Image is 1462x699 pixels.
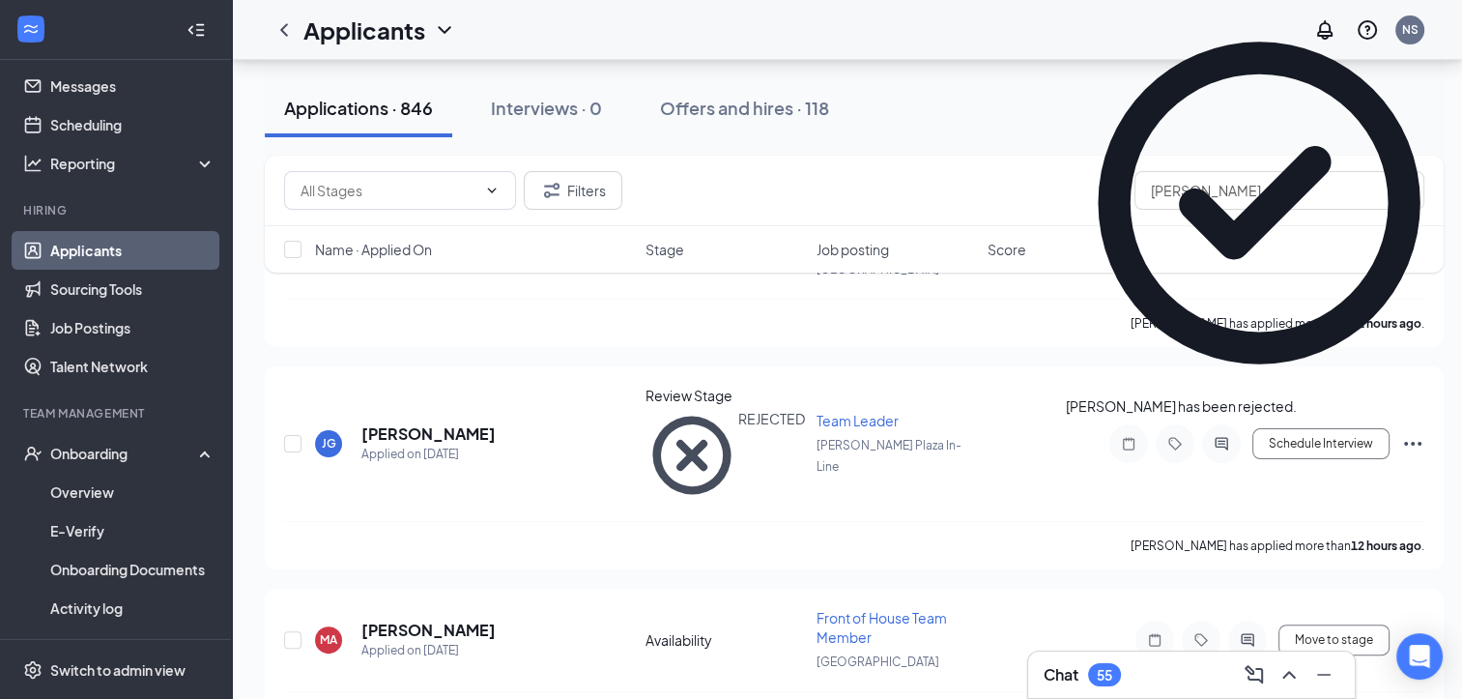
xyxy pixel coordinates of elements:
svg: ComposeMessage [1243,663,1266,686]
a: Team [50,627,215,666]
span: [GEOGRAPHIC_DATA] [817,655,939,669]
span: Job posting [817,240,889,259]
a: Messages [50,67,215,105]
div: Hiring [23,202,212,218]
svg: Collapse [186,20,206,40]
div: Applied on [DATE] [361,641,496,660]
span: Stage [645,240,684,259]
h3: Chat [1044,664,1078,685]
svg: ActiveChat [1210,436,1233,451]
svg: WorkstreamLogo [21,19,41,39]
svg: ChevronDown [433,18,456,42]
a: Job Postings [50,308,215,347]
div: JG [322,435,336,451]
div: Reporting [50,154,216,173]
span: Score [988,240,1026,259]
span: Name · Applied On [315,240,432,259]
svg: Note [1117,436,1140,451]
svg: Filter [540,179,563,202]
a: Sourcing Tools [50,270,215,308]
span: Front of House Team Member [817,609,947,646]
span: Team Leader [817,412,899,429]
button: ComposeMessage [1239,659,1270,690]
a: Overview [50,473,215,511]
a: Scheduling [50,105,215,144]
div: [PERSON_NAME] has been rejected. [1066,396,1297,417]
button: Minimize [1308,659,1339,690]
div: Interviews · 0 [491,96,602,120]
button: Filter Filters [524,171,622,210]
div: Team Management [23,405,212,422]
svg: Ellipses [1401,432,1424,455]
a: Onboarding Documents [50,550,215,589]
div: 55 [1097,667,1112,684]
svg: Settings [23,660,43,680]
div: Switch to admin view [50,660,186,680]
svg: ActiveChat [1236,632,1259,648]
a: Talent Network [50,347,215,386]
div: Review Stage [645,386,805,405]
div: Availability [645,630,805,650]
svg: Analysis [23,154,43,173]
div: Applications · 846 [284,96,433,120]
svg: ChevronUp [1277,663,1301,686]
div: Open Intercom Messenger [1396,633,1443,680]
button: Move to stage [1278,625,1390,655]
svg: CheckmarkCircle [1066,10,1452,396]
a: Applicants [50,231,215,270]
div: Offers and hires · 118 [660,96,829,120]
div: REJECTED [738,409,805,502]
h5: [PERSON_NAME] [361,620,496,641]
button: Schedule Interview [1252,428,1390,459]
h1: Applicants [303,14,425,46]
span: [PERSON_NAME] Plaza In-Line [817,438,961,474]
svg: Ellipses [1401,628,1424,652]
div: MA [320,631,337,648]
div: Onboarding [50,444,199,463]
svg: Tag [1190,632,1213,648]
p: [PERSON_NAME] has applied more than . [1131,538,1424,554]
svg: UserCheck [23,444,43,463]
svg: Tag [1163,436,1187,451]
a: E-Verify [50,511,215,550]
div: Applied on [DATE] [361,445,496,464]
b: 12 hours ago [1351,539,1421,553]
svg: ChevronDown [484,183,500,198]
h5: [PERSON_NAME] [361,423,496,445]
svg: ChevronLeft [272,18,296,42]
svg: Minimize [1312,663,1335,686]
svg: CrossCircle [645,409,738,502]
a: Activity log [50,589,215,627]
svg: Note [1143,632,1166,648]
button: ChevronUp [1274,659,1304,690]
input: All Stages [301,180,476,201]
